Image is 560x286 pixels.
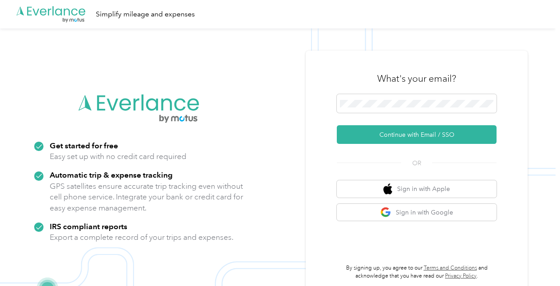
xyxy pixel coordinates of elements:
[337,180,497,198] button: apple logoSign in with Apple
[380,207,391,218] img: google logo
[401,159,432,168] span: OR
[50,151,186,162] p: Easy set up with no credit card required
[510,236,560,286] iframe: Everlance-gr Chat Button Frame
[337,264,497,280] p: By signing up, you agree to our and acknowledge that you have read our .
[50,141,118,150] strong: Get started for free
[383,183,392,195] img: apple logo
[445,273,477,279] a: Privacy Policy
[50,170,173,179] strong: Automatic trip & expense tracking
[50,222,127,231] strong: IRS compliant reports
[424,265,477,271] a: Terms and Conditions
[96,9,195,20] div: Simplify mileage and expenses
[50,181,244,214] p: GPS satellites ensure accurate trip tracking even without cell phone service. Integrate your bank...
[50,232,233,243] p: Export a complete record of your trips and expenses.
[337,125,497,144] button: Continue with Email / SSO
[337,204,497,221] button: google logoSign in with Google
[377,72,456,85] h3: What's your email?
